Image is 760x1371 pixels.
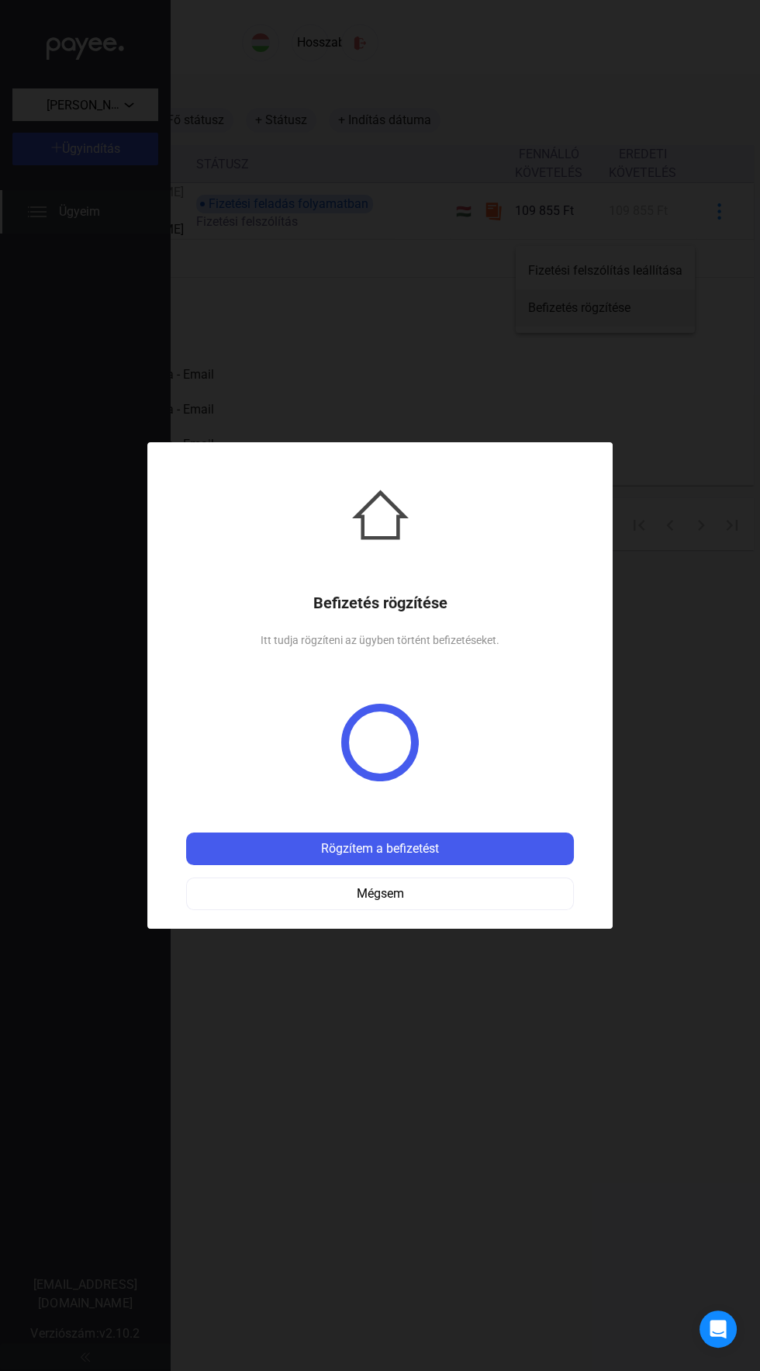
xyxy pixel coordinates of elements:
button: Mégsem [186,878,574,910]
div: Rögzítem a befizetést [191,840,569,858]
div: Intercom Messenger megnyitása [700,1310,737,1348]
div: Mégsem [192,885,568,903]
img: house [352,486,409,543]
div: Itt tudja rögzíteni az ügyben történt befizetéseket. [261,631,499,649]
button: Rögzítem a befizetést [186,833,574,865]
h1: Befizetés rögzítése [313,594,447,612]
